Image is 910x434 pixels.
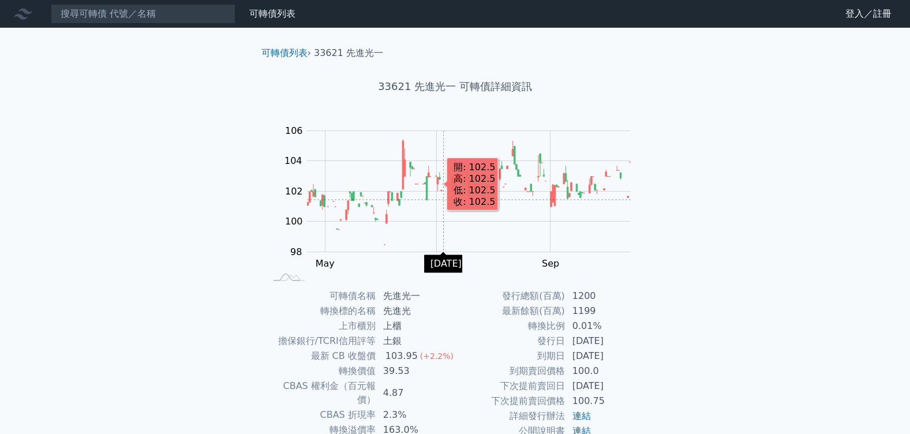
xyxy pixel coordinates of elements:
[266,289,376,304] td: 可轉債名稱
[383,349,420,363] div: 103.95
[455,364,566,379] td: 到期賣回價格
[314,46,383,60] li: 33621 先進光一
[376,364,455,379] td: 39.53
[307,139,630,244] g: Series
[261,47,308,58] a: 可轉債列表
[290,246,302,257] tspan: 98
[455,319,566,334] td: 轉換比例
[542,258,559,269] tspan: Sep
[455,349,566,364] td: 到期日
[285,125,303,136] tspan: 106
[51,4,235,24] input: 搜尋可轉債 代號／名稱
[455,304,566,319] td: 最新餘額(百萬)
[836,5,901,23] a: 登入／註冊
[376,289,455,304] td: 先進光一
[455,379,566,394] td: 下次提前賣回日
[455,334,566,349] td: 發行日
[285,216,303,227] tspan: 100
[566,379,645,394] td: [DATE]
[266,334,376,349] td: 擔保銀行/TCRI信用評等
[279,125,648,269] g: Chart
[420,351,454,361] span: (+2.2%)
[266,379,376,407] td: CBAS 權利金（百元報價）
[455,394,566,409] td: 下次提前賣回價格
[566,304,645,319] td: 1199
[566,394,645,409] td: 100.75
[566,319,645,334] td: 0.01%
[284,155,302,166] tspan: 104
[285,186,303,197] tspan: 102
[316,258,335,269] tspan: May
[566,364,645,379] td: 100.0
[376,304,455,319] td: 先進光
[266,407,376,422] td: CBAS 折現率
[266,304,376,319] td: 轉換標的名稱
[376,319,455,334] td: 上櫃
[376,379,455,407] td: 4.87
[566,334,645,349] td: [DATE]
[266,349,376,364] td: 最新 CB 收盤價
[566,289,645,304] td: 1200
[566,349,645,364] td: [DATE]
[455,289,566,304] td: 發行總額(百萬)
[572,410,591,421] a: 連結
[261,46,311,60] li: ›
[266,319,376,334] td: 上市櫃別
[266,364,376,379] td: 轉換價值
[249,8,295,19] a: 可轉債列表
[431,258,462,269] tspan: [DATE]
[376,334,455,349] td: 土銀
[252,78,658,95] h1: 33621 先進光一 可轉債詳細資訊
[455,409,566,424] td: 詳細發行辦法
[376,407,455,422] td: 2.3%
